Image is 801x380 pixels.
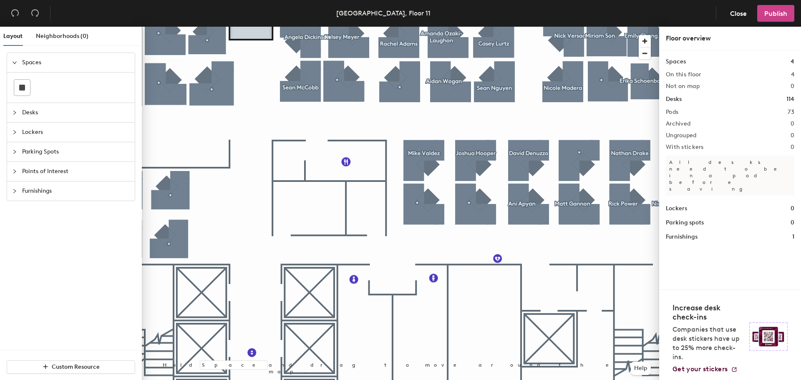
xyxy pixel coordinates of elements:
[22,53,130,72] span: Spaces
[7,360,135,374] button: Custom Resource
[666,144,704,151] h2: With stickers
[788,109,794,116] h2: 73
[12,110,17,115] span: collapsed
[52,363,100,370] span: Custom Resource
[673,365,728,373] span: Get your stickers
[666,121,690,127] h2: Archived
[11,9,19,17] span: undo
[673,325,744,362] p: Companies that use desk stickers have up to 25% more check-ins.
[12,130,17,135] span: collapsed
[12,169,17,174] span: collapsed
[791,218,794,227] h1: 0
[12,149,17,154] span: collapsed
[791,204,794,213] h1: 0
[791,132,794,139] h2: 0
[666,95,682,104] h1: Desks
[12,60,17,65] span: expanded
[666,204,687,213] h1: Lockers
[749,322,788,351] img: Sticker logo
[792,232,794,242] h1: 1
[791,83,794,90] h2: 0
[673,365,738,373] a: Get your stickers
[7,5,23,22] button: Undo (⌘ + Z)
[666,33,794,43] div: Floor overview
[22,142,130,161] span: Parking Spots
[723,5,754,22] button: Close
[764,10,787,18] span: Publish
[631,362,651,375] button: Help
[666,109,678,116] h2: Pods
[22,103,130,122] span: Desks
[786,95,794,104] h1: 114
[666,156,794,196] p: All desks need to be in a pod before saving
[666,132,697,139] h2: Ungrouped
[666,57,686,66] h1: Spaces
[12,189,17,194] span: collapsed
[22,162,130,181] span: Points of Interest
[757,5,794,22] button: Publish
[27,5,43,22] button: Redo (⌘ + ⇧ + Z)
[791,121,794,127] h2: 0
[3,33,23,40] span: Layout
[791,71,794,78] h2: 4
[791,57,794,66] h1: 4
[666,218,704,227] h1: Parking spots
[673,303,744,322] h4: Increase desk check-ins
[22,123,130,142] span: Lockers
[730,10,747,18] span: Close
[36,33,88,40] span: Neighborhoods (0)
[666,232,698,242] h1: Furnishings
[666,71,701,78] h2: On this floor
[336,8,431,18] div: [GEOGRAPHIC_DATA], Floor 11
[666,83,700,90] h2: Not on map
[22,181,130,201] span: Furnishings
[791,144,794,151] h2: 0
